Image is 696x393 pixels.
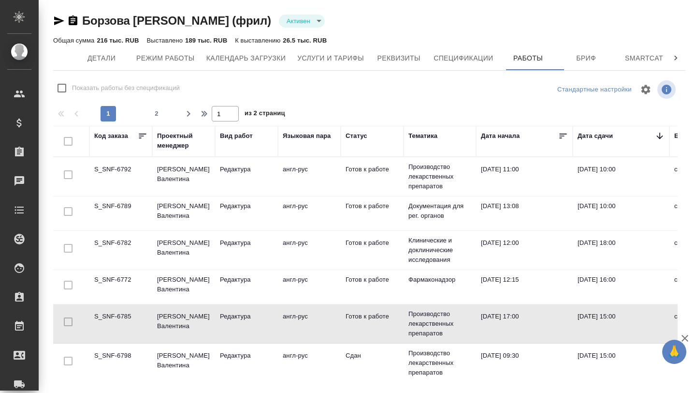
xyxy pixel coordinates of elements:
[283,37,327,44] p: 26.5 тыс. RUB
[89,270,152,304] td: S_SNF-6772
[278,196,341,230] td: англ-рус
[476,346,573,380] td: [DATE] 09:30
[341,160,404,194] td: Готов к работе
[53,37,97,44] p: Общая сумма
[89,160,152,194] td: S_SNF-6792
[573,233,669,267] td: [DATE] 18:00
[89,346,152,380] td: S_SNF-6798
[72,83,180,93] span: Показать работы без спецификаций
[89,307,152,341] td: S_SNF-6785
[278,160,341,194] td: англ-рус
[408,201,471,221] p: Документация для рег. органов
[220,312,273,321] p: Редактура
[278,233,341,267] td: англ-рус
[376,52,422,64] span: Реквизиты
[245,107,285,121] span: из 2 страниц
[434,52,493,64] span: Спецификации
[408,275,471,285] p: Фармаконадзор
[157,131,210,151] div: Проектный менеджер
[573,270,669,304] td: [DATE] 16:00
[53,15,65,27] button: Скопировать ссылку для ЯМессенджера
[278,270,341,304] td: англ-рус
[152,160,215,194] td: [PERSON_NAME] Валентина
[341,346,404,380] td: Сдан
[278,307,341,341] td: англ-рус
[97,37,139,44] p: 216 тыс. RUB
[152,196,215,230] td: [PERSON_NAME] Валентина
[94,131,128,141] div: Код заказа
[481,131,520,141] div: Дата начала
[149,109,164,119] span: 2
[220,351,273,361] p: Редактура
[152,270,215,304] td: [PERSON_NAME] Валентина
[408,309,471,338] p: Производство лекарственных препаратов
[206,52,286,64] span: Календарь загрузки
[476,233,573,267] td: [DATE] 12:00
[666,342,682,362] span: 🙏
[67,15,79,27] button: Скопировать ссылку
[476,307,573,341] td: [DATE] 17:00
[578,131,613,141] div: Дата сдачи
[476,270,573,304] td: [DATE] 12:15
[152,307,215,341] td: [PERSON_NAME] Валентина
[657,80,678,99] span: Посмотреть информацию
[408,236,471,265] p: Клинические и доклинические исследования
[563,52,609,64] span: Бриф
[78,52,125,64] span: Детали
[341,307,404,341] td: Готов к работе
[476,196,573,230] td: [DATE] 13:08
[220,275,273,285] p: Редактура
[341,196,404,230] td: Готов к работе
[152,346,215,380] td: [PERSON_NAME] Валентина
[235,37,283,44] p: К выставлению
[505,52,551,64] span: Работы
[341,233,404,267] td: Готов к работе
[152,233,215,267] td: [PERSON_NAME] Валентина
[220,165,273,174] p: Редактура
[573,346,669,380] td: [DATE] 15:00
[573,196,669,230] td: [DATE] 10:00
[220,238,273,248] p: Редактура
[149,106,164,121] button: 2
[220,131,253,141] div: Вид работ
[278,346,341,380] td: англ-рус
[136,52,195,64] span: Режим работы
[621,52,667,64] span: Smartcat
[346,131,367,141] div: Статус
[555,82,634,97] div: split button
[476,160,573,194] td: [DATE] 11:00
[89,196,152,230] td: S_SNF-6789
[297,52,364,64] span: Услуги и тарифы
[82,14,271,27] a: Борзова [PERSON_NAME] (фрил)
[284,17,313,25] button: Активен
[408,162,471,191] p: Производство лекарственных препаратов
[283,131,331,141] div: Языковая пара
[220,201,273,211] p: Редактура
[662,340,686,364] button: 🙏
[341,270,404,304] td: Готов к работе
[573,160,669,194] td: [DATE] 10:00
[185,37,227,44] p: 189 тыс. RUB
[573,307,669,341] td: [DATE] 15:00
[147,37,186,44] p: Выставлено
[634,78,657,101] span: Настроить таблицу
[279,15,325,28] div: Активен
[89,233,152,267] td: S_SNF-6782
[408,131,437,141] div: Тематика
[408,348,471,378] p: Производство лекарственных препаратов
